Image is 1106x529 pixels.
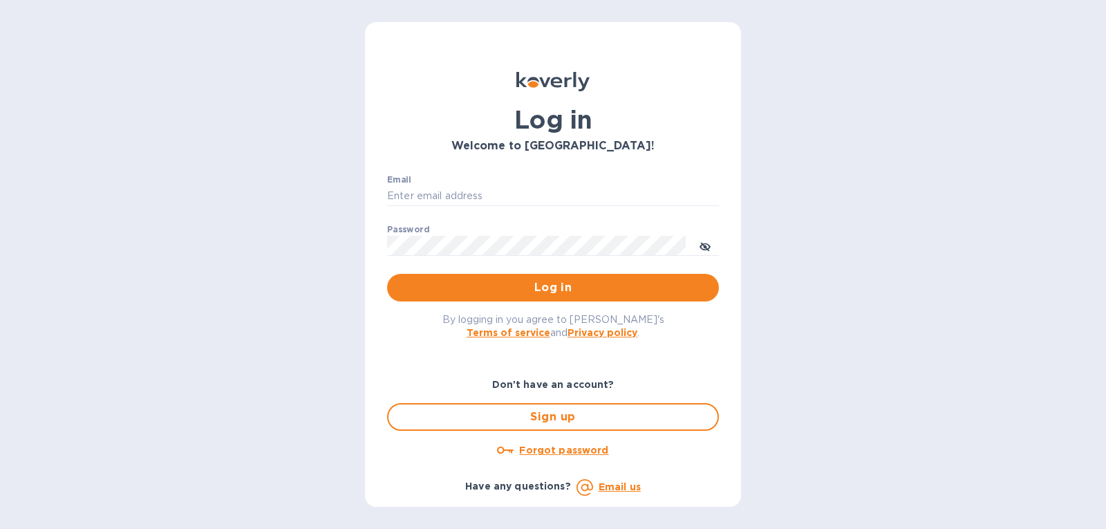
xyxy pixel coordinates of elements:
[467,327,550,338] a: Terms of service
[599,481,641,492] a: Email us
[387,403,719,431] button: Sign up
[387,176,411,184] label: Email
[398,279,708,296] span: Log in
[568,327,637,338] a: Privacy policy
[465,481,571,492] b: Have any questions?
[492,379,615,390] b: Don't have an account?
[387,274,719,301] button: Log in
[387,140,719,153] h3: Welcome to [GEOGRAPHIC_DATA]!
[519,445,608,456] u: Forgot password
[691,232,719,259] button: toggle password visibility
[442,314,664,338] span: By logging in you agree to [PERSON_NAME]'s and .
[387,225,429,234] label: Password
[387,105,719,134] h1: Log in
[400,409,706,425] span: Sign up
[387,186,719,207] input: Enter email address
[516,72,590,91] img: Koverly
